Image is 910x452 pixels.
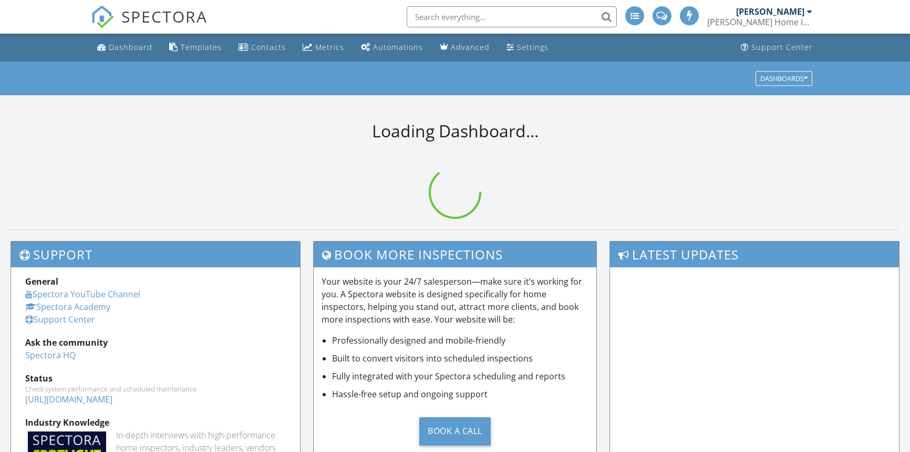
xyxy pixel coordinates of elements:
[322,275,588,326] p: Your website is your 24/7 salesperson—make sure it’s working for you. A Spectora website is desig...
[502,38,553,57] a: Settings
[610,242,899,267] h3: Latest Updates
[436,38,494,57] a: Advanced
[251,42,286,52] div: Contacts
[109,42,152,52] div: Dashboard
[25,349,76,361] a: Spectora HQ
[25,301,110,313] a: Spectora Academy
[25,314,95,325] a: Support Center
[407,6,617,27] input: Search everything...
[736,6,804,17] div: [PERSON_NAME]
[760,75,808,82] div: Dashboards
[181,42,222,52] div: Templates
[298,38,348,57] a: Metrics
[373,42,423,52] div: Automations
[737,38,817,57] a: Support Center
[756,71,812,86] button: Dashboards
[121,5,208,27] span: SPECTORA
[332,334,588,347] li: Professionally designed and mobile-friendly
[451,42,490,52] div: Advanced
[91,14,208,36] a: SPECTORA
[25,394,112,405] a: [URL][DOMAIN_NAME]
[25,288,140,300] a: Spectora YouTube Channel
[332,370,588,383] li: Fully integrated with your Spectora scheduling and reports
[751,42,813,52] div: Support Center
[357,38,427,57] a: Automations (Advanced)
[25,336,286,349] div: Ask the community
[165,38,226,57] a: Templates
[315,42,344,52] div: Metrics
[314,242,596,267] h3: Book More Inspections
[11,242,300,267] h3: Support
[25,416,286,429] div: Industry Knowledge
[707,17,812,27] div: Whit Green Home Inspections LLC
[517,42,549,52] div: Settings
[93,38,157,57] a: Dashboard
[234,38,290,57] a: Contacts
[332,352,588,365] li: Built to convert visitors into scheduled inspections
[332,388,588,400] li: Hassle-free setup and ongoing support
[91,5,114,28] img: The Best Home Inspection Software - Spectora
[25,372,286,385] div: Status
[419,417,491,446] div: Book a Call
[25,276,58,287] strong: General
[25,385,286,393] div: Check system performance and scheduled maintenance.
